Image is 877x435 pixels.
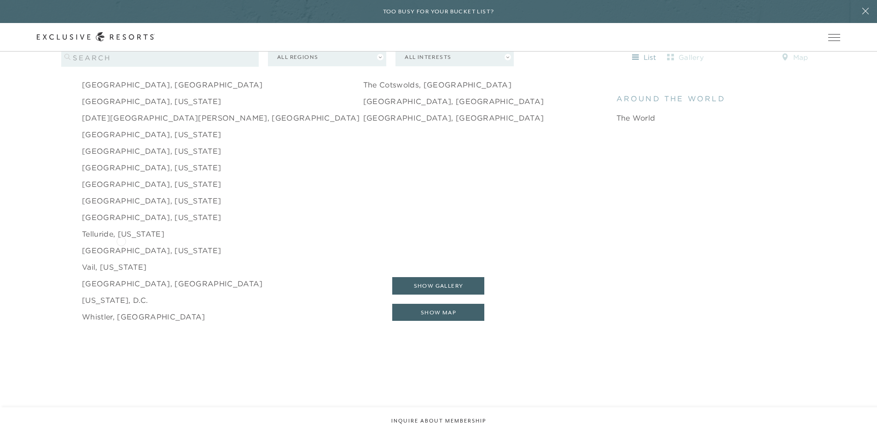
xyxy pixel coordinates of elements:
[363,79,511,90] a: The Cotswolds, [GEOGRAPHIC_DATA]
[82,162,221,173] a: [GEOGRAPHIC_DATA], [US_STATE]
[61,48,259,67] input: search
[82,79,263,90] a: [GEOGRAPHIC_DATA], [GEOGRAPHIC_DATA]
[383,7,494,16] h6: Too busy for your bucket list?
[392,304,484,321] button: show map
[82,311,205,322] a: Whistler, [GEOGRAPHIC_DATA]
[82,245,221,256] a: [GEOGRAPHIC_DATA], [US_STATE]
[665,50,706,65] button: gallery
[392,277,484,295] button: show gallery
[363,112,544,123] a: [GEOGRAPHIC_DATA], [GEOGRAPHIC_DATA]
[616,112,656,123] a: The World
[82,228,164,239] a: Telluride, [US_STATE]
[82,96,221,107] a: [GEOGRAPHIC_DATA], [US_STATE]
[82,212,221,223] a: [GEOGRAPHIC_DATA], [US_STATE]
[82,112,360,123] a: [DATE][GEOGRAPHIC_DATA][PERSON_NAME], [GEOGRAPHIC_DATA]
[82,145,221,157] a: [GEOGRAPHIC_DATA], [US_STATE]
[82,195,221,206] a: [GEOGRAPHIC_DATA], [US_STATE]
[623,50,665,65] button: list
[363,96,544,107] a: [GEOGRAPHIC_DATA], [GEOGRAPHIC_DATA]
[828,34,840,41] button: Open navigation
[774,50,816,65] button: map
[268,48,386,66] button: All Regions
[82,278,263,289] a: [GEOGRAPHIC_DATA], [GEOGRAPHIC_DATA]
[82,179,221,190] a: [GEOGRAPHIC_DATA], [US_STATE]
[616,93,726,104] span: around the world
[82,295,148,306] a: [US_STATE], D.C.
[82,261,146,273] a: Vail, [US_STATE]
[82,129,221,140] a: [GEOGRAPHIC_DATA], [US_STATE]
[395,48,514,66] button: All Interests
